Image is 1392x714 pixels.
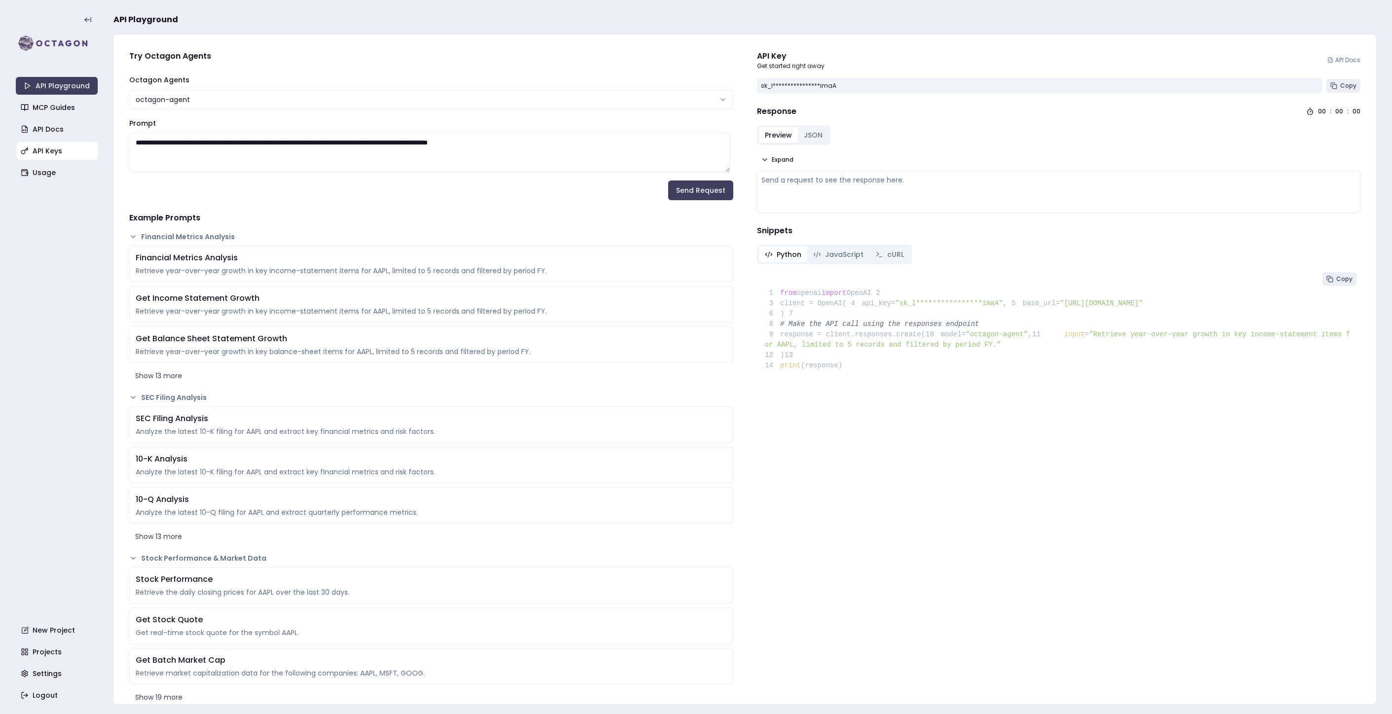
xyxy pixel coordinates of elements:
span: 5 [1007,298,1023,309]
label: Prompt [129,118,156,128]
span: from [780,289,797,297]
div: API Key [757,50,825,62]
span: 3 [765,298,781,309]
div: Analyze the latest 10-K filing for AAPL and extract key financial metrics and risk factors. [136,467,727,477]
span: Python [777,250,801,259]
div: : [1347,107,1349,115]
button: JSON [798,127,828,143]
button: SEC Filing Analysis [129,393,733,402]
span: 1 [765,288,781,298]
div: Retrieve year-over-year growth in key balance-sheet items for AAPL, limited to 5 records and filt... [136,347,727,357]
div: Financial Metrics Analysis [136,252,727,264]
span: openai [797,289,822,297]
div: 00 [1318,107,1326,115]
span: 14 [765,360,781,371]
span: "[URL][DOMAIN_NAME]" [1060,299,1143,307]
span: 7 [784,309,800,319]
button: Copy [1326,79,1360,93]
a: API Docs [1327,56,1360,64]
span: cURL [887,250,904,259]
span: ) [765,351,785,359]
div: Retrieve year-over-year growth in key income-statement items for AAPL, limited to 5 records and f... [136,266,727,276]
div: Get Stock Quote [136,614,727,626]
span: 9 [765,329,781,340]
span: 10 [925,329,941,340]
a: Settings [17,665,99,682]
h4: Example Prompts [129,212,733,224]
span: model= [941,330,966,338]
span: "octagon-agent" [966,330,1028,338]
div: 00 [1353,107,1360,115]
span: 13 [784,350,800,360]
label: Octagon Agents [129,75,189,85]
span: (response) [801,361,842,369]
button: Stock Performance & Market Data [129,553,733,563]
span: print [780,361,801,369]
span: base_url= [1022,299,1060,307]
div: Send a request to see the response here. [761,175,1356,185]
div: Stock Performance [136,573,727,585]
button: Show 13 more [129,528,733,545]
div: 10-Q Analysis [136,494,727,505]
span: OpenAI [846,289,871,297]
div: Retrieve the daily closing prices for AAPL over the last 30 days. [136,587,727,597]
div: Analyze the latest 10-Q filing for AAPL and extract quarterly performance metrics. [136,507,727,517]
a: API Keys [17,142,99,160]
span: import [822,289,846,297]
a: Logout [17,686,99,704]
span: 11 [1032,329,1048,340]
div: Analyze the latest 10-K filing for AAPL and extract key financial metrics and risk factors. [136,427,727,436]
span: , [1003,299,1007,307]
a: Projects [17,643,99,661]
span: client = OpenAI( [765,299,847,307]
span: 6 [765,309,781,319]
button: Show 19 more [129,688,733,706]
span: 8 [765,319,781,329]
span: , [1028,330,1032,338]
button: Send Request [668,180,733,200]
div: 10-K Analysis [136,453,727,465]
a: API Docs [17,120,99,138]
div: Get Balance Sheet Statement Growth [136,333,727,345]
a: MCP Guides [17,99,99,116]
button: Preview [759,127,798,143]
span: = [1085,330,1089,338]
img: logo-rect-yK7x_WSZ.svg [16,34,98,53]
div: : [1330,107,1331,115]
span: 2 [871,288,887,298]
span: ) [765,310,785,318]
a: API Playground [16,77,98,95]
div: Get Batch Market Cap [136,654,727,666]
div: 00 [1335,107,1343,115]
h4: Try Octagon Agents [129,50,733,62]
span: JavaScript [825,250,864,259]
p: Get started right away [757,62,825,70]
span: input [1064,330,1085,338]
button: Copy [1322,272,1356,286]
div: Get real-time stock quote for the symbol AAPL. [136,628,727,638]
h4: Response [757,106,796,117]
span: # Make the API call using the responses endpoint [780,320,979,328]
button: Expand [757,153,797,167]
button: Show 13 more [129,367,733,385]
h4: Snippets [757,225,1361,237]
span: 4 [846,298,862,309]
div: Get Income Statement Growth [136,292,727,304]
span: Copy [1336,275,1353,283]
div: SEC Filing Analysis [136,413,727,425]
span: Expand [772,156,793,164]
span: api_key= [862,299,895,307]
div: Retrieve market capitalization data for the following companies: AAPL, MSFT, GOOG. [136,668,727,678]
span: Copy [1340,82,1356,90]
button: Financial Metrics Analysis [129,232,733,242]
span: API Playground [113,14,178,26]
a: Usage [17,164,99,181]
span: 12 [765,350,781,360]
a: New Project [17,621,99,639]
div: Retrieve year-over-year growth in key income-statement items for AAPL, limited to 5 records and f... [136,306,727,316]
span: response = client.responses.create( [765,330,926,338]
